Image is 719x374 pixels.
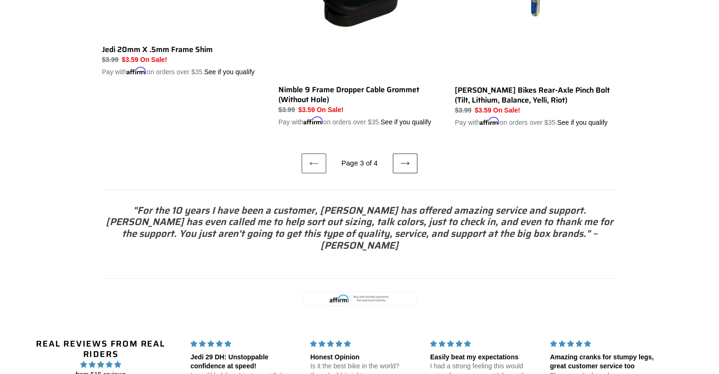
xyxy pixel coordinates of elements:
img: 0% financing for 6 months using Affirm. Limited time offer ends soon. [303,292,416,306]
div: Easily beat my expectations [430,353,539,362]
h2: Real Reviews from Real Riders [36,339,165,359]
li: Page 3 of 4 [329,158,391,169]
div: 5 stars [550,339,658,349]
div: 5 stars [310,339,419,349]
span: "For the 10 years I have been a customer, [PERSON_NAME] has offered amazing service and support. ... [106,203,613,253]
div: 5 stars [430,339,539,349]
div: Jedi 29 DH: Unstoppable confidence at speed! [191,353,299,371]
span: 4.96 stars [36,359,165,370]
div: Amazing cranks for stumpy legs, great customer service too [550,353,658,371]
div: Honest Opinion [310,353,419,362]
div: 5 stars [191,339,299,349]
